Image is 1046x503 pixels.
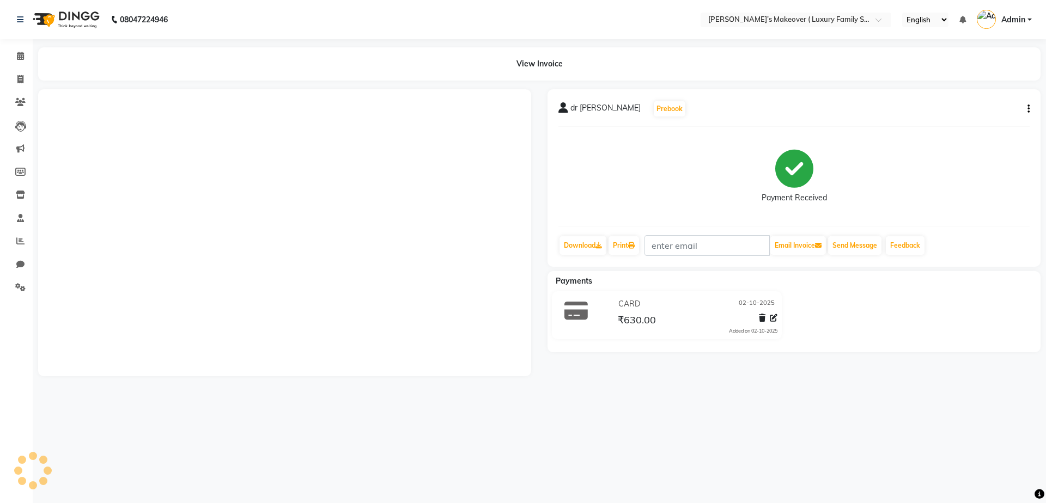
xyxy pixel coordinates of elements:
span: Payments [556,276,592,286]
img: logo [28,4,102,35]
b: 08047224946 [120,4,168,35]
span: 02-10-2025 [739,298,775,310]
a: Print [609,236,639,255]
span: ₹630.00 [618,314,656,329]
button: Email Invoice [770,236,826,255]
input: enter email [644,235,770,256]
button: Prebook [654,101,685,116]
a: Feedback [886,236,925,255]
button: Send Message [828,236,881,255]
img: Admin [977,10,996,29]
div: Payment Received [762,192,827,204]
span: CARD [618,298,640,310]
div: Added on 02-10-2025 [729,327,777,335]
div: View Invoice [38,47,1041,81]
span: Admin [1001,14,1025,26]
a: Download [560,236,606,255]
span: dr [PERSON_NAME] [570,102,641,118]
